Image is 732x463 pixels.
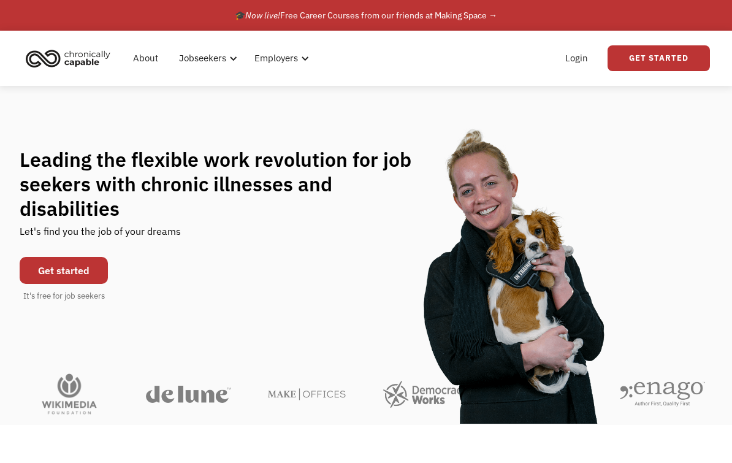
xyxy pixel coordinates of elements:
[126,39,166,78] a: About
[20,147,435,221] h1: Leading the flexible work revolution for job seekers with chronic illnesses and disabilities
[245,10,280,21] em: Now live!
[20,221,181,251] div: Let's find you the job of your dreams
[235,8,497,23] div: 🎓 Free Career Courses from our friends at Making Space →
[20,257,108,284] a: Get started
[22,45,114,72] img: Chronically Capable logo
[608,45,710,71] a: Get Started
[254,51,298,66] div: Employers
[172,39,241,78] div: Jobseekers
[558,39,595,78] a: Login
[23,290,105,302] div: It's free for job seekers
[179,51,226,66] div: Jobseekers
[22,45,120,72] a: home
[247,39,313,78] div: Employers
